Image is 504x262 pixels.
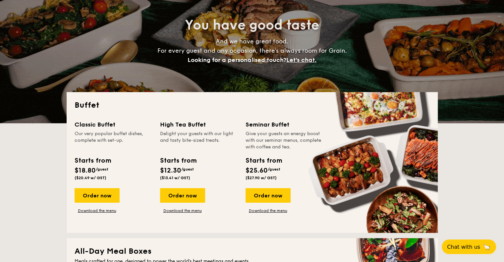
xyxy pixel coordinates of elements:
h2: All-Day Meal Boxes [75,246,430,257]
span: $12.30 [160,167,181,175]
div: Starts from [160,156,196,166]
span: ($13.41 w/ GST) [160,176,190,180]
span: $18.80 [75,167,96,175]
a: Download the menu [246,208,291,213]
div: Order now [75,188,120,203]
div: Our very popular buffet dishes, complete with set-up. [75,131,152,150]
div: Order now [246,188,291,203]
div: Seminar Buffet [246,120,323,129]
span: You have good taste [185,17,319,33]
span: ($20.49 w/ GST) [75,176,106,180]
div: Order now [160,188,205,203]
div: Starts from [246,156,282,166]
div: Delight your guests with our light and tasty bite-sized treats. [160,131,238,150]
a: Download the menu [160,208,205,213]
span: /guest [96,167,108,172]
div: High Tea Buffet [160,120,238,129]
span: $25.60 [246,167,268,175]
div: Give your guests an energy boost with our seminar menus, complete with coffee and tea. [246,131,323,150]
div: Starts from [75,156,111,166]
span: Looking for a personalised touch? [188,56,286,64]
span: ($27.90 w/ GST) [246,176,277,180]
span: And we have great food. For every guest and any occasion, there’s always room for Grain. [157,38,347,64]
span: /guest [181,167,194,172]
span: 🦙 [483,243,491,251]
span: /guest [268,167,280,172]
a: Download the menu [75,208,120,213]
span: Let's chat. [286,56,316,64]
button: Chat with us🦙 [442,239,496,254]
span: Chat with us [447,244,480,250]
div: Classic Buffet [75,120,152,129]
h2: Buffet [75,100,430,111]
